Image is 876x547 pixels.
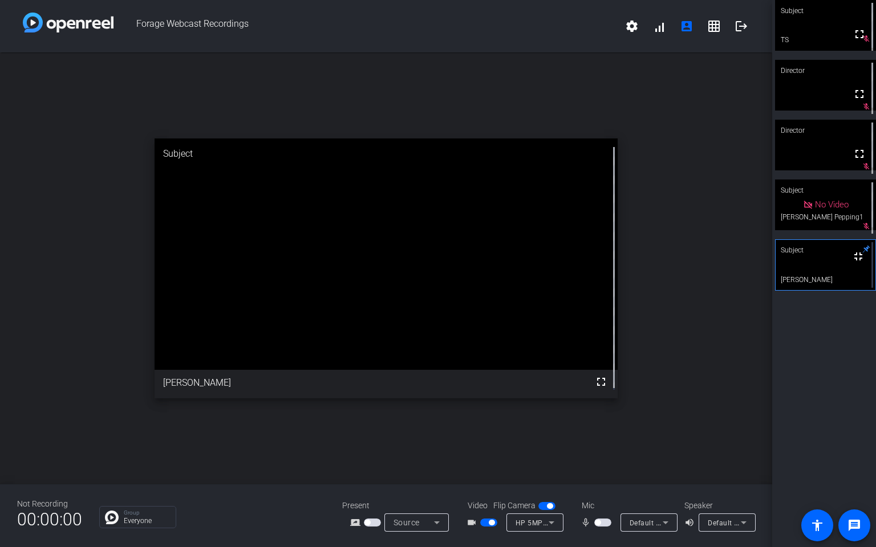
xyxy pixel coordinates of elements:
[467,516,480,529] mat-icon: videocam_outline
[516,518,613,527] span: HP 5MP Camera (0408:545f)
[625,19,639,33] mat-icon: settings
[23,13,113,32] img: white-gradient.svg
[684,500,753,512] div: Speaker
[853,27,866,41] mat-icon: fullscreen
[815,199,849,210] span: No Video
[735,19,748,33] mat-icon: logout
[853,147,866,161] mat-icon: fullscreen
[707,19,721,33] mat-icon: grid_on
[124,510,170,516] p: Group
[17,505,82,533] span: 00:00:00
[124,517,170,524] p: Everyone
[646,13,673,40] button: signal_cellular_alt
[775,239,876,261] div: Subject
[847,519,861,532] mat-icon: message
[708,518,839,527] span: Default - Speakers (2- Realtek(R) Audio)
[684,516,698,529] mat-icon: volume_up
[570,500,684,512] div: Mic
[105,511,119,524] img: Chat Icon
[851,250,865,263] mat-icon: fullscreen_exit
[775,120,876,141] div: Director
[853,87,866,101] mat-icon: fullscreen
[113,13,618,40] span: Forage Webcast Recordings
[581,516,594,529] mat-icon: mic_none
[775,179,876,201] div: Subject
[810,519,824,532] mat-icon: accessibility
[594,375,608,389] mat-icon: fullscreen
[155,138,618,169] div: Subject
[342,500,456,512] div: Present
[775,60,876,81] div: Director
[468,500,488,512] span: Video
[680,19,693,33] mat-icon: account_box
[394,518,420,527] span: Source
[493,500,536,512] span: Flip Camera
[17,498,82,510] div: Not Recording
[350,516,364,529] mat-icon: screen_share_outline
